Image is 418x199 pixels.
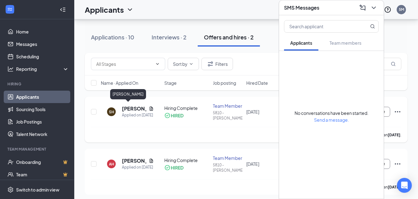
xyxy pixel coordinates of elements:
div: HIRED [171,165,183,171]
div: Offers and hires · 2 [204,33,254,41]
span: Sort by [173,62,187,66]
svg: MagnifyingGlass [391,61,396,66]
div: [PERSON_NAME] [110,89,146,99]
h5: [PERSON_NAME] [122,105,146,112]
a: Sourcing Tools [16,103,69,115]
span: Applicants [290,40,312,46]
h1: Applicants [85,4,124,15]
div: Hiring Complete [164,157,209,163]
span: Stage [164,80,177,86]
input: Search applicant [284,20,358,32]
span: [DATE] [246,161,259,167]
div: Hiring [7,81,68,87]
span: Send a message. [314,117,349,123]
div: 5M [399,7,404,12]
div: Reporting [16,66,69,72]
a: Applicants [16,91,69,103]
svg: Document [149,158,154,163]
svg: ComposeMessage [359,4,366,11]
div: Hiring Complete [164,105,209,111]
div: Applied on [DATE] [122,112,154,118]
a: Job Postings [16,115,69,128]
div: Team Member [213,155,243,161]
div: Team Management [7,147,68,152]
div: Team Member [213,103,243,109]
a: Scheduling [16,50,69,63]
svg: ChevronDown [155,61,160,66]
svg: Collapse [60,7,66,13]
div: Open Intercom Messenger [397,178,412,193]
svg: CheckmarkCircle [164,112,170,119]
button: Sort byChevronDown [168,58,199,70]
button: ComposeMessage [358,3,368,13]
button: Filter Filters [201,58,233,70]
b: [DATE] [388,133,400,137]
a: Home [16,25,69,38]
svg: QuestionInfo [384,6,391,13]
div: Applications · 10 [91,33,134,41]
h3: SMS Messages [284,4,319,11]
svg: MagnifyingGlass [370,24,375,29]
svg: Settings [7,187,14,193]
div: 5810 - [PERSON_NAME]'s [213,110,243,121]
div: Applied on [DATE] [122,164,154,170]
a: OnboardingCrown [16,156,69,168]
svg: Document [149,106,154,111]
div: 5810 - [PERSON_NAME]'s [213,162,243,173]
svg: Ellipses [394,160,401,168]
a: TeamCrown [16,168,69,181]
span: Job posting [213,80,236,86]
div: SH [109,109,114,115]
svg: ChevronDown [126,6,134,13]
svg: ChevronDown [189,61,194,66]
div: HIRED [171,112,183,119]
svg: ChevronDown [370,4,377,11]
span: Team members [330,40,361,46]
svg: CheckmarkCircle [164,165,170,171]
svg: WorkstreamLogo [7,6,13,12]
div: Switch to admin view [16,187,59,193]
span: [DATE] [246,109,259,115]
svg: Filter [207,60,214,68]
h5: [PERSON_NAME] [122,157,146,164]
span: Name · Applied On [101,80,138,86]
div: AH [109,161,114,167]
b: [DATE] [388,185,400,189]
span: No conversations have been started. [295,110,368,116]
svg: Analysis [7,66,14,72]
input: All Stages [96,61,153,67]
button: ChevronDown [369,3,379,13]
a: Talent Network [16,128,69,140]
svg: Ellipses [394,108,401,115]
div: Interviews · 2 [152,33,187,41]
a: Messages [16,38,69,50]
span: Hired Date [246,80,268,86]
